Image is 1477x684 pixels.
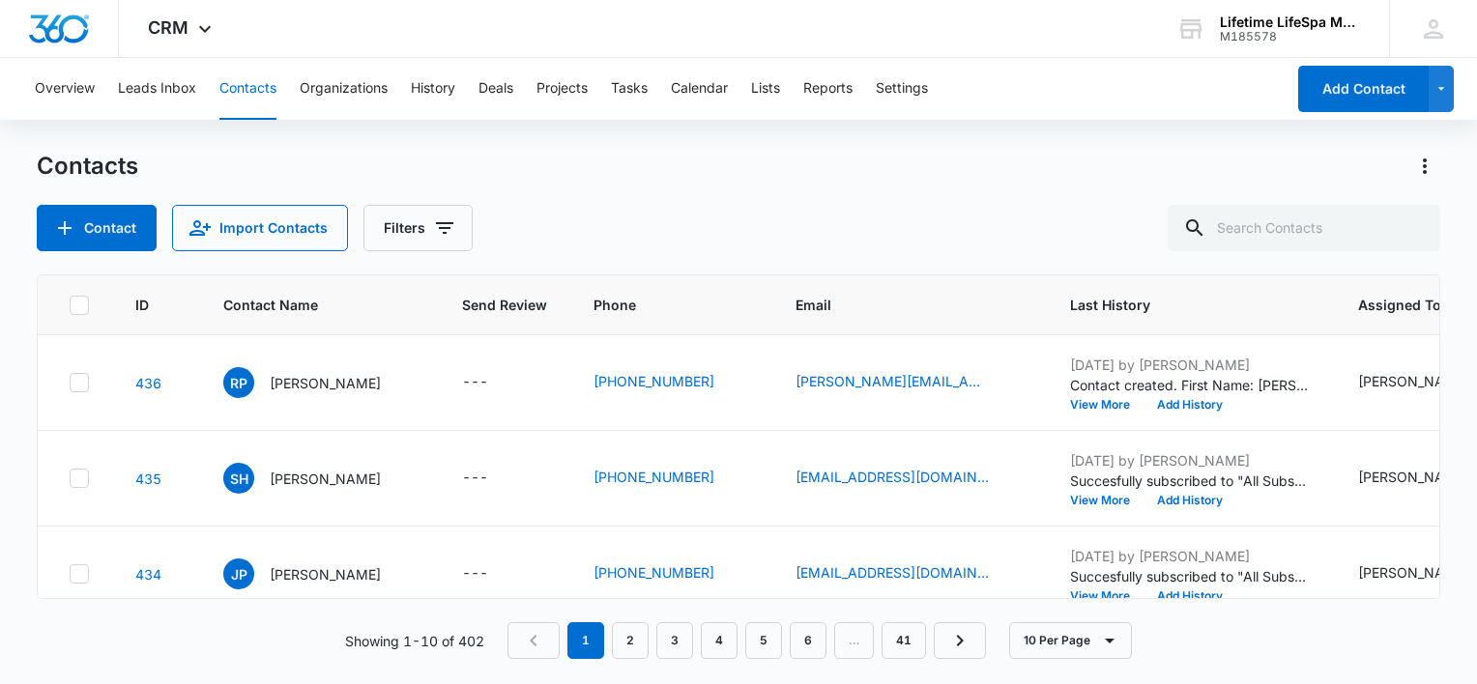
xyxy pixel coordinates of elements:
[35,58,95,120] button: Overview
[223,295,388,315] span: Contact Name
[803,58,853,120] button: Reports
[1070,546,1312,566] p: [DATE] by [PERSON_NAME]
[37,205,157,251] button: Add Contact
[1070,590,1144,602] button: View More
[462,562,523,585] div: Send Review - - Select to Edit Field
[270,469,381,489] p: [PERSON_NAME]
[345,631,484,651] p: Showing 1-10 of 402
[135,295,149,315] span: ID
[1358,467,1469,487] div: [PERSON_NAME]
[1220,30,1361,43] div: account id
[172,205,348,251] button: Import Contacts
[594,562,714,583] a: [PHONE_NUMBER]
[1358,562,1469,583] div: [PERSON_NAME]
[536,58,588,120] button: Projects
[1070,295,1284,315] span: Last History
[1358,371,1469,391] div: [PERSON_NAME]
[1070,566,1312,586] p: Succesfully subscribed to "All Subscribers".
[1144,495,1236,506] button: Add History
[411,58,455,120] button: History
[594,467,749,490] div: Phone - 6128890858 - Select to Edit Field
[135,375,161,391] a: Navigate to contact details page for Rebecca Potter
[594,467,714,487] a: [PHONE_NUMBER]
[300,58,388,120] button: Organizations
[701,622,738,659] a: Page 4
[751,58,780,120] button: Lists
[1070,399,1144,411] button: View More
[656,622,693,659] a: Page 3
[612,622,649,659] a: Page 2
[1358,295,1476,315] span: Assigned To
[594,371,749,394] div: Phone - 6519836245 - Select to Edit Field
[270,564,381,584] p: [PERSON_NAME]
[1070,450,1312,470] p: [DATE] by [PERSON_NAME]
[790,622,826,659] a: Page 6
[462,371,488,394] div: ---
[594,371,714,391] a: [PHONE_NUMBER]
[745,622,782,659] a: Page 5
[1070,375,1312,395] p: Contact created. First Name: [PERSON_NAME] Last Name: [PERSON_NAME] Phone: [PHONE_NUMBER] Email: ...
[223,367,416,398] div: Contact Name - Rebecca Potter - Select to Edit Field
[1144,399,1236,411] button: Add History
[462,562,488,585] div: ---
[507,622,986,659] nav: Pagination
[796,371,989,391] a: [PERSON_NAME][EMAIL_ADDRESS][DOMAIN_NAME]
[223,463,254,494] span: SH
[462,467,523,490] div: Send Review - - Select to Edit Field
[671,58,728,120] button: Calendar
[37,152,138,181] h1: Contacts
[796,467,1024,490] div: Email - sophiahansenia@icloud.com - Select to Edit Field
[876,58,928,120] button: Settings
[611,58,648,120] button: Tasks
[462,467,488,490] div: ---
[567,622,604,659] em: 1
[478,58,513,120] button: Deals
[223,463,416,494] div: Contact Name - Sophia Hansen - Select to Edit Field
[1144,590,1236,602] button: Add History
[135,566,161,583] a: Navigate to contact details page for Jason Phillipi
[594,295,721,315] span: Phone
[594,562,749,585] div: Phone - 6512616894 - Select to Edit Field
[270,373,381,393] p: [PERSON_NAME]
[934,622,986,659] a: Next Page
[135,470,161,487] a: Navigate to contact details page for Sophia Hansen
[1168,205,1440,251] input: Search Contacts
[462,295,547,315] span: Send Review
[1298,66,1429,112] button: Add Contact
[118,58,196,120] button: Leads Inbox
[223,558,254,589] span: JP
[148,17,188,38] span: CRM
[1070,355,1312,375] p: [DATE] by [PERSON_NAME]
[1009,622,1132,659] button: 10 Per Page
[462,371,523,394] div: Send Review - - Select to Edit Field
[223,367,254,398] span: RP
[219,58,276,120] button: Contacts
[1409,151,1440,182] button: Actions
[882,622,926,659] a: Page 41
[363,205,473,251] button: Filters
[1220,14,1361,30] div: account name
[796,371,1024,394] div: Email - becky.potter319@gmail.com - Select to Edit Field
[1070,495,1144,506] button: View More
[1070,470,1312,491] p: Succesfully subscribed to "All Subscribers".
[796,562,1024,585] div: Email - jasonphillippi@gmail.com - Select to Edit Field
[223,558,416,589] div: Contact Name - Jason Phillipi - Select to Edit Field
[796,295,996,315] span: Email
[796,467,989,487] a: [EMAIL_ADDRESS][DOMAIN_NAME]
[796,562,989,583] a: [EMAIL_ADDRESS][DOMAIN_NAME]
